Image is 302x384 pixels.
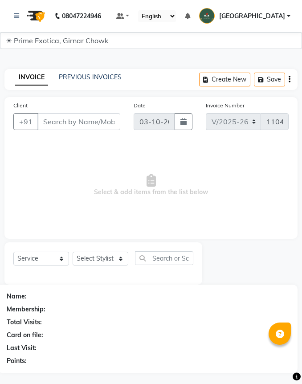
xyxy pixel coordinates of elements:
[7,356,27,366] div: Points:
[206,102,245,110] label: Invoice Number
[13,141,289,230] span: Select & add items from the list below
[15,69,48,86] a: INVOICE
[13,102,28,110] label: Client
[7,343,37,353] div: Last Visit:
[219,12,285,21] span: [GEOGRAPHIC_DATA]
[37,113,120,130] input: Search by Name/Mobile/Email/Code
[135,251,193,265] input: Search or Scan
[62,4,101,29] b: 08047224946
[199,73,250,86] button: Create New
[7,318,42,327] div: Total Visits:
[23,4,48,29] img: logo
[7,292,27,301] div: Name:
[7,305,45,314] div: Membership:
[265,348,293,375] iframe: chat widget
[254,73,285,86] button: Save
[7,331,43,340] div: Card on file:
[13,113,38,130] button: +91
[59,73,122,81] a: PREVIOUS INVOICES
[134,102,146,110] label: Date
[199,8,215,24] img: Chandrapur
